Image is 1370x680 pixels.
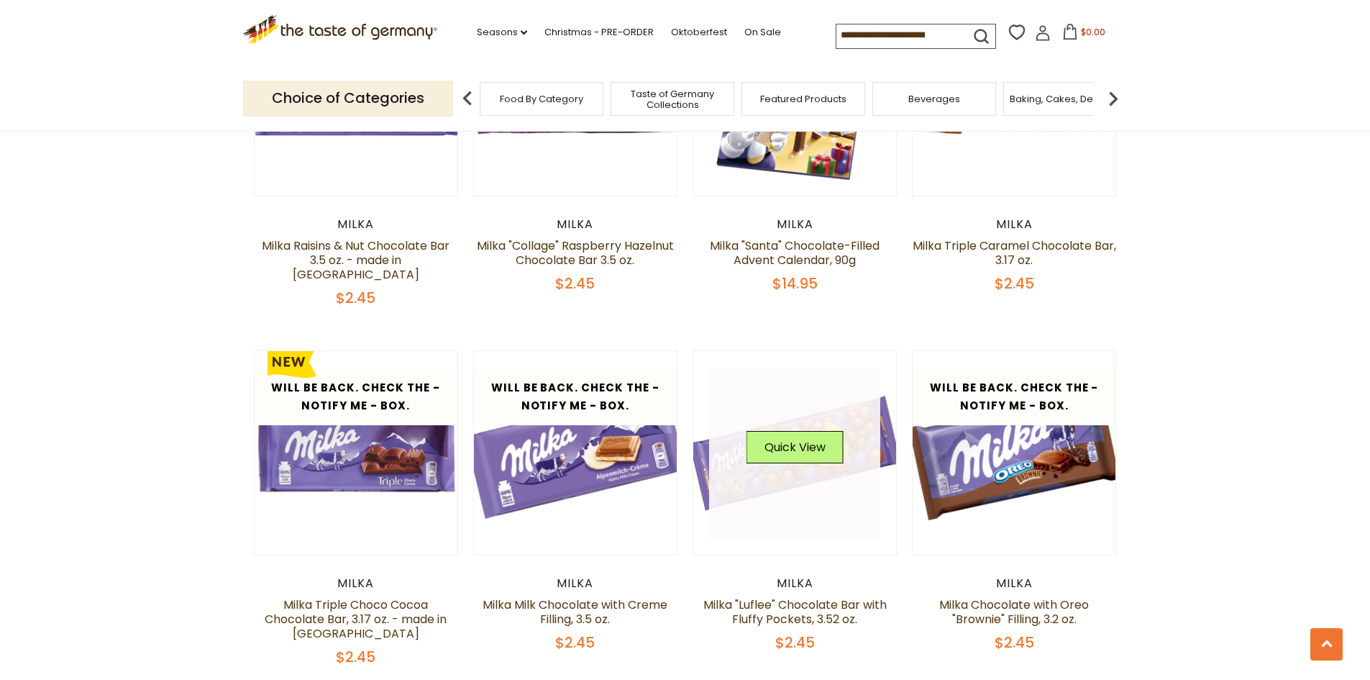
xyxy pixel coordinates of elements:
div: Milka [473,217,678,232]
span: $2.45 [336,647,375,667]
a: Beverages [908,94,960,104]
img: Milka [255,351,458,555]
div: Milka [912,576,1117,591]
a: Milka Triple Choco Cocoa Chocolate Bar, 3.17 oz. - made in [GEOGRAPHIC_DATA] [265,597,447,642]
a: Milka "Santa" Chocolate-Filled Advent Calendar, 90g [710,237,880,268]
button: Quick View [746,431,844,463]
div: Milka [912,217,1117,232]
img: Milka [693,351,897,555]
span: $2.45 [775,633,815,653]
div: Milka [473,576,678,591]
a: Taste of Germany Collections [615,89,730,110]
a: Milka Raisins & Nut Chocolate Bar 3.5 oz. - made in [GEOGRAPHIC_DATA] [262,237,449,283]
a: On Sale [744,24,781,40]
a: Milka Triple Caramel Chocolate Bar, 3.17 oz. [913,237,1116,268]
div: Milka [254,576,459,591]
span: $2.45 [336,288,375,308]
div: Milka [693,217,898,232]
span: $2.45 [555,633,595,653]
span: $14.95 [772,273,818,294]
div: Milka [693,576,898,591]
span: $2.45 [555,273,595,294]
p: Choice of Categories [243,81,453,116]
a: Food By Category [500,94,583,104]
img: previous arrow [453,84,482,113]
a: Oktoberfest [671,24,727,40]
img: Milka [474,351,677,555]
img: Milka [913,351,1116,555]
a: Seasons [477,24,527,40]
a: Christmas - PRE-ORDER [544,24,654,40]
button: $0.00 [1054,24,1115,45]
a: Featured Products [760,94,846,104]
span: $0.00 [1081,26,1105,38]
a: Baking, Cakes, Desserts [1010,94,1121,104]
span: $2.45 [995,273,1034,294]
a: Milka "Luflee" Chocolate Bar with Fluffy Pockets, 3.52 oz. [703,597,887,627]
a: Milka "Collage" Raspberry Hazelnut Chocolate Bar 3.5 oz. [477,237,674,268]
a: Milka Milk Chocolate with Creme Filling, 3.5 oz. [483,597,667,627]
div: Milka [254,217,459,232]
img: next arrow [1099,84,1128,113]
span: $2.45 [995,633,1034,653]
a: Milka Chocolate with Oreo "Brownie" Filling, 3.2 oz. [939,597,1089,627]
